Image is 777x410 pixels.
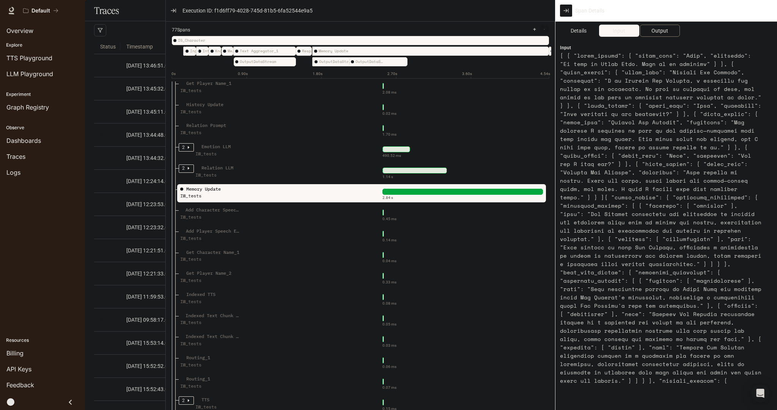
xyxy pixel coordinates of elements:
span: OutputDataStream [355,59,383,65]
span: Output [651,27,668,35]
div: Dialog Generation LLM [233,47,236,56]
span: Details [571,27,587,35]
a: [DATE] 12:24:14.000 [126,177,224,185]
a: [DATE] 11:59:53.000 [126,293,224,301]
div: 0.45 ms [382,216,396,222]
a: [DATE] 13:45:32.000 [126,85,224,93]
article: 2 [182,144,185,151]
div: IW_tests [180,129,241,136]
div: IW_tests [180,256,241,263]
span: [DATE] 12:21:33.000 [126,271,174,277]
span: [DATE] 12:23:53.000 [126,201,174,207]
div: IW_tests [195,150,256,158]
div: 1.14 s [382,174,393,180]
div: Indexed Text Chunk to Text [186,312,241,319]
div: Get Player Name_2 [186,270,231,277]
span: Knowledge [215,48,225,54]
div: History Update [186,101,223,108]
span: Memory Update [319,48,549,54]
div: Memory Retrieve [222,47,233,56]
text: 4.54s [540,72,550,76]
div: Input (Text/Audio/Trigger/Action) [183,47,186,56]
div: 0.03 ms [382,343,396,349]
span: [DATE] 15:52:43.000 [126,386,174,392]
div: History Update IW_tests [179,101,241,120]
a: [DATE] 13:44:32.000 [126,154,224,162]
span: [DATE] 13:45:32.000 [126,86,174,92]
span: f1d6ff79-4028-745d-81b5-6fa52544e9a5 [214,6,313,15]
div: Open Intercom Messenger [751,384,769,402]
div: Routing_1 [186,376,210,383]
span: [DATE] 13:45:11.000 [126,109,174,115]
div: Relation Prompt [186,122,226,129]
span: [DATE] 15:52:52.000 [126,363,174,369]
div: IW_tests [180,340,241,347]
button: Input [599,25,639,37]
a: [DATE] 12:21:51.000 [126,246,224,255]
div: Indexed Text Chunk to Text IW_tests [179,312,241,331]
span: Text Aggregator_1 [240,48,296,54]
div: Routing_1 IW_tests [179,354,241,373]
span: Input [560,44,571,52]
div: 0.04 ms [382,258,396,264]
p: Default [31,8,50,14]
div: Text Aggregator_1 [234,47,296,56]
div: IW_tests [180,235,241,242]
div: Get Character Name_1 [186,249,239,256]
div: IW_tests [180,108,241,116]
span: Status [94,36,120,57]
a: [DATE] 15:52:43.000 [126,385,224,393]
span: caret-right [187,399,190,402]
div: IW_tests [180,383,241,390]
span: [DATE] 12:21:51.000 [126,247,174,254]
div: Indexed Text Chunk to Text IW_tests [179,333,241,352]
div: OutputDataStream [349,57,380,66]
div: Add Player Speech Event IW_tests [179,228,241,247]
span: caret-right [187,146,190,149]
div: Relation Prompt [312,47,315,56]
div: 2.08 ms [382,89,396,95]
div: 490.52 ms [382,153,401,159]
a: [DATE] 15:52:52.000 [126,362,224,370]
span: Memory Retrieve [228,48,236,54]
span: [DATE] 13:46:51.000 [126,63,174,69]
div: Player Input [197,47,199,56]
span: 77 Spans [172,27,190,34]
div: IW_tests [180,319,241,326]
span: Intent [203,48,212,54]
div: 0.33 ms [382,279,396,285]
div: Text Chunk Processor [313,47,315,56]
button: + [530,25,539,34]
div: Emotion LLM [201,143,231,150]
a: [DATE] 13:46:51.000 [126,61,224,70]
div: Goals [209,47,211,56]
span: Execution ID: [182,6,213,15]
div: Get Player Name_1 IW_tests [179,80,241,99]
button: Details [558,25,598,37]
div: Add Player Speech Event [186,228,241,235]
span: [DATE] 12:23:32.000 [126,224,174,230]
div: Relation LLM [201,164,233,172]
span: [DATE] 09:58:17.000 [126,317,174,323]
div: Indexed TTS IW_tests [179,291,241,310]
div: Save Memory [549,47,551,56]
button: Output [640,25,680,37]
div: 1.70 ms [382,131,396,138]
div: OutputDataStream [313,57,349,66]
span: Span Details [575,6,604,15]
a: [DATE] 13:44:48.000 [126,131,224,139]
div: Emotion LLM IW_tests [194,143,256,162]
article: 2 [182,397,185,404]
div: Response Safety Check [296,47,312,56]
text: 3.60s [462,72,472,76]
div: Get Character Name_1 IW_tests [179,249,241,268]
div: IW_tests [180,361,241,369]
span: Response Safety Check [302,48,315,54]
div: IW_tests [195,172,256,179]
div: Add Character Speech Event IW_tests [179,207,241,225]
span: Input [613,27,625,35]
div: Intent [197,47,209,56]
div: TTS [201,396,209,404]
span: OutputDataStream [319,59,352,65]
div: 0.14 ms [382,237,396,243]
